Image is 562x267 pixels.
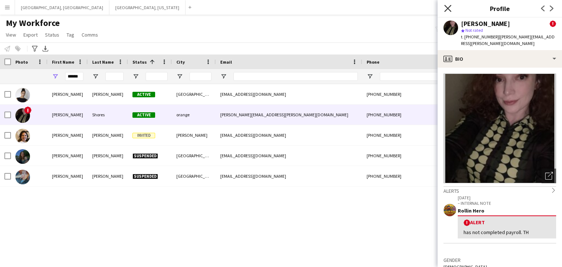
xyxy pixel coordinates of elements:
div: [PERSON_NAME] [48,84,88,104]
div: [EMAIL_ADDRESS][DOMAIN_NAME] [216,166,362,186]
span: View [6,31,16,38]
span: t. [PHONE_NUMBER] [461,34,499,40]
span: Export [23,31,38,38]
span: City [176,59,185,65]
span: ! [24,106,31,114]
app-action-btn: Export XLSX [41,44,50,53]
button: Open Filter Menu [52,73,59,80]
span: Last Name [92,59,114,65]
span: ! [464,219,470,226]
img: Brooke Hudspeth [15,129,30,143]
button: [GEOGRAPHIC_DATA], [US_STATE] [109,0,186,15]
app-action-btn: Advanced filters [30,44,39,53]
div: [PHONE_NUMBER] [362,125,456,145]
div: [PERSON_NAME] [172,125,216,145]
span: Comms [82,31,98,38]
span: Tag [67,31,74,38]
button: Open Filter Menu [367,73,373,80]
div: [EMAIL_ADDRESS][DOMAIN_NAME] [216,84,362,104]
input: Phone Filter Input [380,72,452,81]
input: Status Filter Input [146,72,168,81]
input: First Name Filter Input [65,72,83,81]
div: [PHONE_NUMBER] [362,84,456,104]
input: City Filter Input [190,72,211,81]
img: Brooke Mccall [15,170,30,184]
button: [GEOGRAPHIC_DATA], [GEOGRAPHIC_DATA] [15,0,109,15]
div: [PERSON_NAME] [48,146,88,166]
span: My Workforce [6,18,60,29]
a: Status [42,30,62,40]
div: [PERSON_NAME] [48,105,88,125]
img: Brooke Jones [15,88,30,102]
a: Tag [64,30,77,40]
div: [PERSON_NAME] [88,146,128,166]
span: Not rated [465,27,483,33]
span: ! [550,20,556,27]
p: [DATE] [458,195,556,200]
span: First Name [52,59,74,65]
div: [PHONE_NUMBER] [362,105,456,125]
div: has not completed payroll. TH [464,229,550,236]
h3: Profile [438,4,562,13]
div: [PERSON_NAME] [48,125,88,145]
span: Suspended [132,153,158,159]
img: Brooke Shores [15,108,30,123]
div: orange [172,105,216,125]
div: Alert [464,219,550,226]
div: Open photos pop-in [542,169,556,183]
span: Invited [132,133,155,138]
div: [PHONE_NUMBER] [362,146,456,166]
div: [PERSON_NAME][EMAIL_ADDRESS][PERSON_NAME][DOMAIN_NAME] [216,105,362,125]
div: Shores [88,105,128,125]
input: Last Name Filter Input [105,72,124,81]
div: [PERSON_NAME] [88,125,128,145]
div: Alerts [443,186,556,194]
div: [PERSON_NAME] [48,166,88,186]
div: [GEOGRAPHIC_DATA][PERSON_NAME] [172,146,216,166]
span: | [PERSON_NAME][EMAIL_ADDRESS][PERSON_NAME][DOMAIN_NAME] [461,34,555,46]
div: [GEOGRAPHIC_DATA] [172,166,216,186]
span: Active [132,92,155,97]
a: Export [20,30,41,40]
span: Photo [15,59,28,65]
input: Email Filter Input [233,72,358,81]
div: [EMAIL_ADDRESS][DOMAIN_NAME] [216,146,362,166]
h3: Gender [443,257,556,263]
span: Suspended [132,174,158,179]
div: [PERSON_NAME] [88,166,128,186]
span: Active [132,112,155,118]
div: Bio [438,50,562,68]
img: Crew avatar or photo [443,74,556,183]
div: Rollin Hero [458,207,556,214]
button: Open Filter Menu [92,73,99,80]
a: View [3,30,19,40]
span: Status [45,31,59,38]
div: [GEOGRAPHIC_DATA] [172,84,216,104]
div: [PHONE_NUMBER] [362,166,456,186]
button: Open Filter Menu [132,73,139,80]
img: brooke allen [15,149,30,164]
button: Open Filter Menu [176,73,183,80]
div: [PERSON_NAME] [88,84,128,104]
div: [PERSON_NAME] [461,20,510,27]
button: Open Filter Menu [220,73,227,80]
span: Email [220,59,232,65]
div: [EMAIL_ADDRESS][DOMAIN_NAME] [216,125,362,145]
span: Phone [367,59,379,65]
span: Status [132,59,147,65]
p: – INTERNAL NOTE [458,200,556,206]
a: Comms [79,30,101,40]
